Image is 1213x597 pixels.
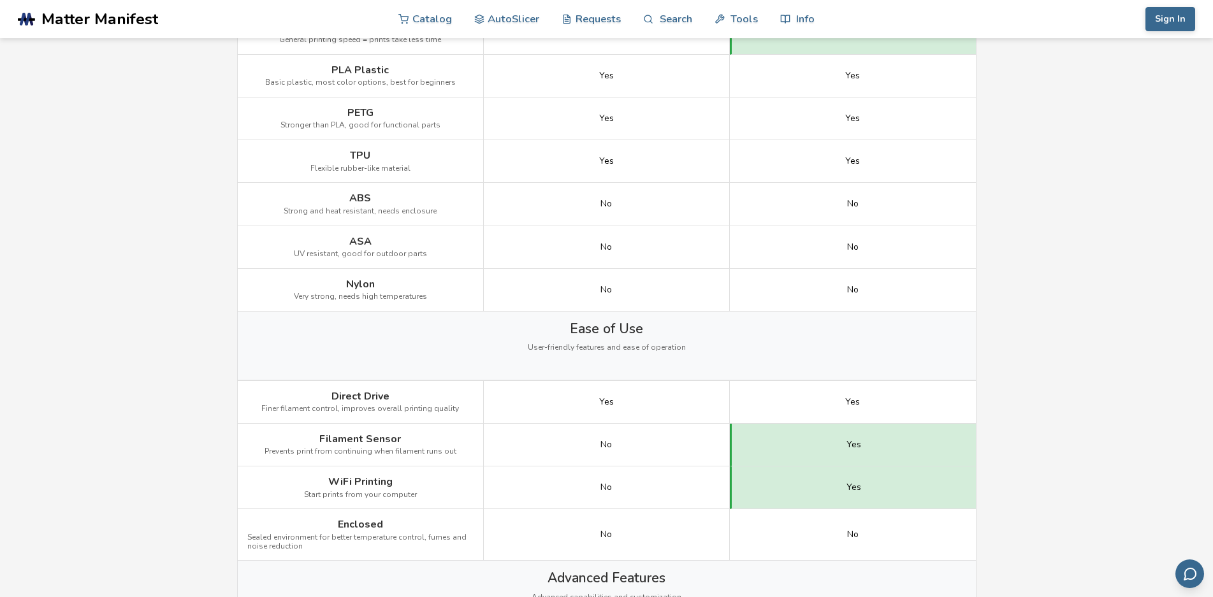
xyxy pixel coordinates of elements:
[600,529,612,540] span: No
[847,285,859,295] span: No
[570,321,643,336] span: Ease of Use
[331,64,389,76] span: PLA Plastic
[304,491,417,500] span: Start prints from your computer
[599,113,614,124] span: Yes
[599,71,614,81] span: Yes
[846,440,861,450] span: Yes
[279,36,441,45] span: General printing speed = prints take less time
[528,343,686,352] span: User-friendly features and ease of operation
[600,482,612,493] span: No
[284,207,437,216] span: Strong and heat resistant, needs enclosure
[294,292,427,301] span: Very strong, needs high temperatures
[346,278,375,290] span: Nylon
[847,529,859,540] span: No
[1175,559,1204,588] button: Send feedback via email
[310,164,410,173] span: Flexible rubber-like material
[846,482,861,493] span: Yes
[247,533,474,551] span: Sealed environment for better temperature control, fumes and noise reduction
[280,121,440,130] span: Stronger than PLA, good for functional parts
[319,433,401,445] span: Filament Sensor
[600,440,612,450] span: No
[599,156,614,166] span: Yes
[600,199,612,209] span: No
[265,78,456,87] span: Basic plastic, most color options, best for beginners
[845,397,860,407] span: Yes
[600,242,612,252] span: No
[349,192,371,204] span: ABS
[265,447,456,456] span: Prevents print from continuing when filament runs out
[261,405,459,414] span: Finer filament control, improves overall printing quality
[347,107,374,119] span: PETG
[350,150,370,161] span: TPU
[847,242,859,252] span: No
[845,156,860,166] span: Yes
[845,113,860,124] span: Yes
[331,391,389,402] span: Direct Drive
[847,199,859,209] span: No
[294,250,427,259] span: UV resistant, good for outdoor parts
[548,570,665,586] span: Advanced Features
[599,397,614,407] span: Yes
[600,285,612,295] span: No
[338,519,383,530] span: Enclosed
[328,476,393,487] span: WiFi Printing
[1145,7,1195,31] button: Sign In
[41,10,158,28] span: Matter Manifest
[845,71,860,81] span: Yes
[349,236,372,247] span: ASA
